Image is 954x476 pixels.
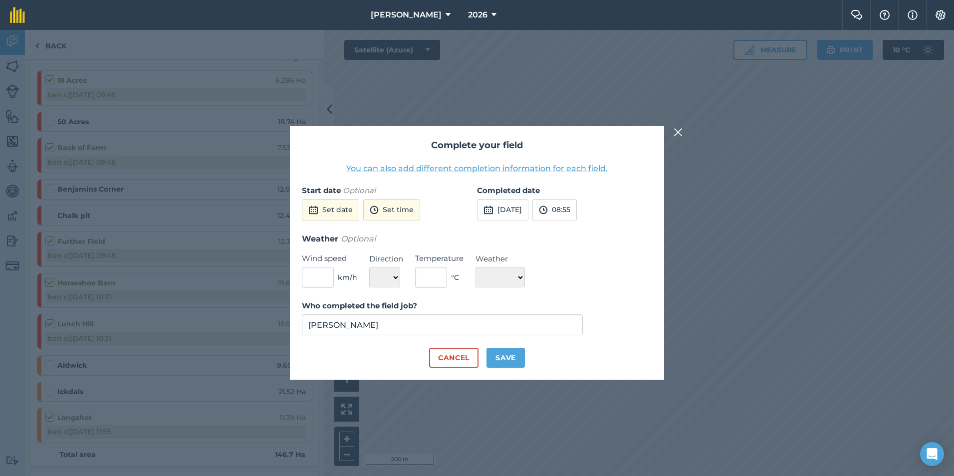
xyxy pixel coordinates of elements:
[371,9,442,21] span: [PERSON_NAME]
[302,252,357,264] label: Wind speed
[363,199,420,221] button: Set time
[532,199,577,221] button: 08:55
[476,253,525,265] label: Weather
[851,10,863,20] img: Two speech bubbles overlapping with the left bubble in the forefront
[477,199,528,221] button: [DATE]
[477,186,540,195] strong: Completed date
[935,10,947,20] img: A cog icon
[908,9,918,21] img: svg+xml;base64,PHN2ZyB4bWxucz0iaHR0cDovL3d3dy53My5vcmcvMjAwMC9zdmciIHdpZHRoPSIxNyIgaGVpZ2h0PSIxNy...
[674,126,683,138] img: svg+xml;base64,PHN2ZyB4bWxucz0iaHR0cDovL3d3dy53My5vcmcvMjAwMC9zdmciIHdpZHRoPSIyMiIgaGVpZ2h0PSIzMC...
[468,9,487,21] span: 2026
[429,348,478,368] button: Cancel
[302,233,652,245] h3: Weather
[920,442,944,466] div: Open Intercom Messenger
[302,199,359,221] button: Set date
[370,204,379,216] img: svg+xml;base64,PD94bWwgdmVyc2lvbj0iMS4wIiBlbmNvZGluZz0idXRmLTgiPz4KPCEtLSBHZW5lcmF0b3I6IEFkb2JlIE...
[343,186,376,195] em: Optional
[341,234,376,243] em: Optional
[302,186,341,195] strong: Start date
[308,204,318,216] img: svg+xml;base64,PD94bWwgdmVyc2lvbj0iMS4wIiBlbmNvZGluZz0idXRmLTgiPz4KPCEtLSBHZW5lcmF0b3I6IEFkb2JlIE...
[346,163,608,175] button: You can also add different completion information for each field.
[483,204,493,216] img: svg+xml;base64,PD94bWwgdmVyc2lvbj0iMS4wIiBlbmNvZGluZz0idXRmLTgiPz4KPCEtLSBHZW5lcmF0b3I6IEFkb2JlIE...
[415,252,464,264] label: Temperature
[486,348,525,368] button: Save
[10,7,25,23] img: fieldmargin Logo
[539,204,548,216] img: svg+xml;base64,PD94bWwgdmVyc2lvbj0iMS4wIiBlbmNvZGluZz0idXRmLTgiPz4KPCEtLSBHZW5lcmF0b3I6IEFkb2JlIE...
[879,10,891,20] img: A question mark icon
[338,272,357,283] span: km/h
[451,272,459,283] span: ° C
[369,253,403,265] label: Direction
[302,138,652,153] h2: Complete your field
[302,301,417,310] strong: Who completed the field job?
